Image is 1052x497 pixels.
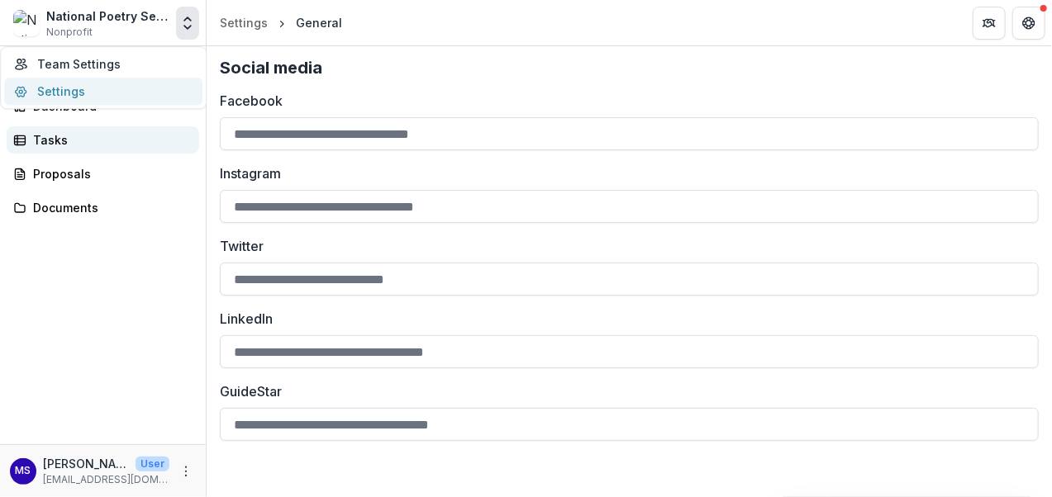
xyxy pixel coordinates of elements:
div: Proposals [33,165,186,182]
div: MaryAnn Salem [16,466,31,476]
a: Settings [213,11,274,35]
a: Tasks [7,126,199,154]
label: Facebook [220,91,1029,111]
button: More [176,461,196,481]
p: [EMAIL_ADDRESS][DOMAIN_NAME] [43,472,169,487]
label: Instagram [220,163,1029,183]
p: User [136,457,169,471]
a: Documents [7,194,199,221]
label: Twitter [220,236,1029,256]
div: General [296,14,342,31]
label: LinkedIn [220,309,1029,329]
div: National Poetry Series, Inc. [46,7,169,25]
a: Proposals [7,160,199,187]
button: Get Help [1012,7,1045,40]
label: GuideStar [220,381,1029,401]
nav: breadcrumb [213,11,349,35]
img: National Poetry Series, Inc. [13,10,40,36]
h2: Social media [220,58,1039,78]
div: Tasks [33,131,186,149]
div: Documents [33,199,186,216]
p: [PERSON_NAME] [43,455,129,472]
div: Settings [220,14,268,31]
span: Nonprofit [46,25,93,40]
button: Partners [973,7,1006,40]
button: Open entity switcher [176,7,199,40]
